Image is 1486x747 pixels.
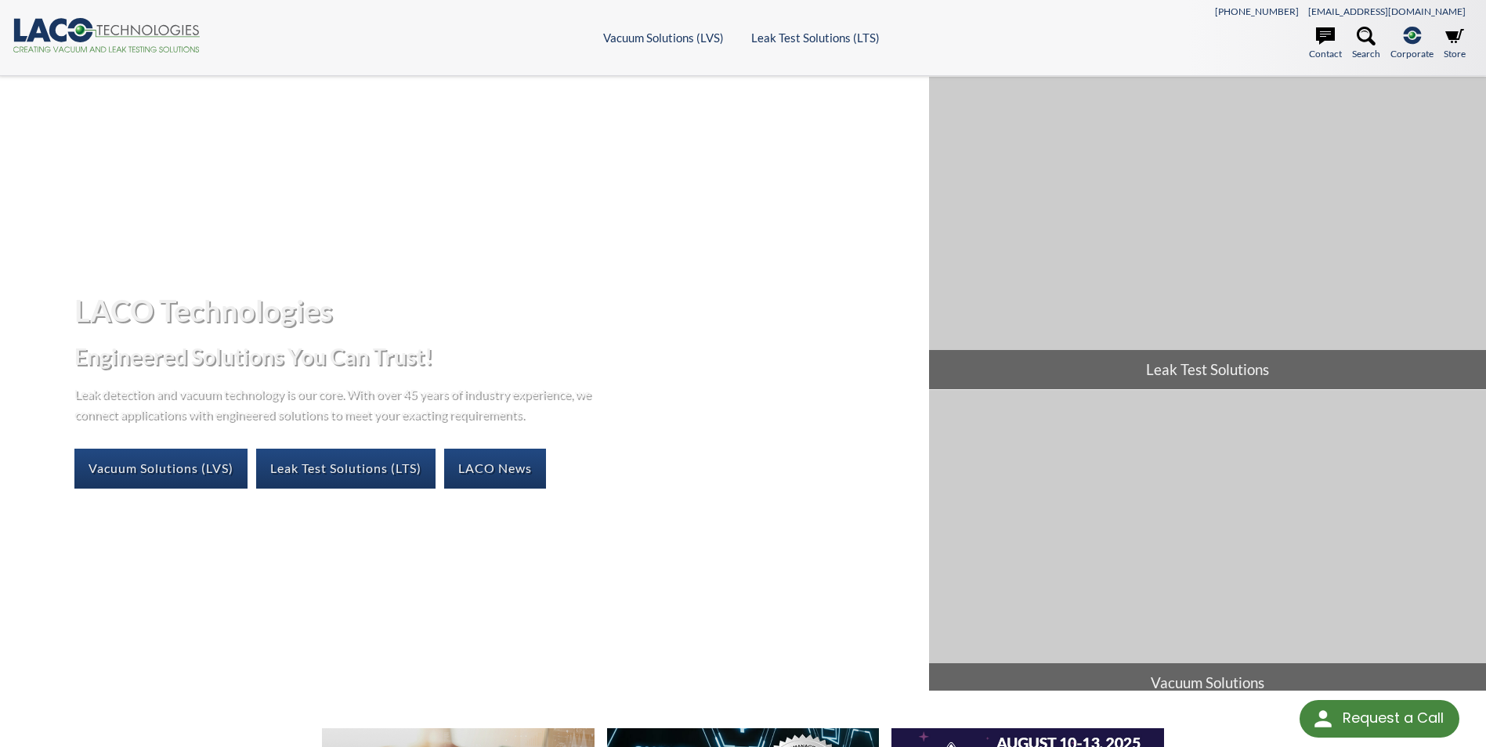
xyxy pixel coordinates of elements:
a: Contact [1309,27,1342,61]
img: round button [1311,706,1336,731]
a: Vacuum Solutions (LVS) [603,31,724,45]
h2: Engineered Solutions You Can Trust! [74,342,917,371]
a: LACO News [444,449,546,488]
a: Store [1444,27,1466,61]
a: Leak Test Solutions [929,77,1486,389]
p: Leak detection and vacuum technology is our core. With over 45 years of industry experience, we c... [74,384,599,424]
div: Request a Call [1343,700,1444,736]
span: Leak Test Solutions [929,350,1486,389]
a: Vacuum Solutions [929,390,1486,702]
h1: LACO Technologies [74,291,917,330]
span: Corporate [1390,46,1434,61]
a: [PHONE_NUMBER] [1215,5,1299,17]
a: Vacuum Solutions (LVS) [74,449,248,488]
span: Vacuum Solutions [929,663,1486,702]
div: Request a Call [1300,700,1459,738]
a: Leak Test Solutions (LTS) [256,449,436,488]
a: Search [1352,27,1380,61]
a: Leak Test Solutions (LTS) [751,31,880,45]
a: [EMAIL_ADDRESS][DOMAIN_NAME] [1308,5,1466,17]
